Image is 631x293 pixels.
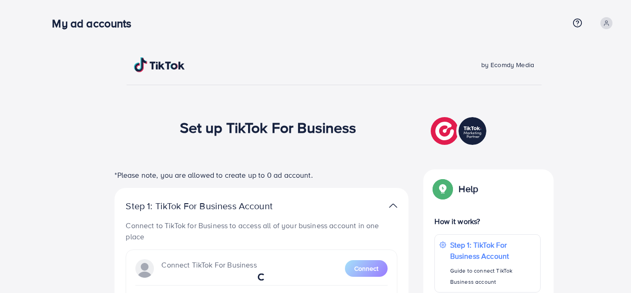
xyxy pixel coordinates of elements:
span: by Ecomdy Media [481,60,534,69]
p: How it works? [434,216,540,227]
p: Help [459,183,478,194]
p: *Please note, you are allowed to create up to 0 ad account. [115,169,408,181]
img: Popup guide [434,181,451,197]
img: TikTok partner [389,199,397,212]
p: Step 1: TikTok For Business Account [450,239,535,262]
p: Guide to connect TikTok Business account [450,265,535,287]
p: Step 1: TikTok For Business Account [126,200,302,212]
h1: Set up TikTok For Business [180,118,357,136]
img: TikTok [134,57,185,72]
h3: My ad accounts [52,17,139,30]
img: TikTok partner [431,115,489,147]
